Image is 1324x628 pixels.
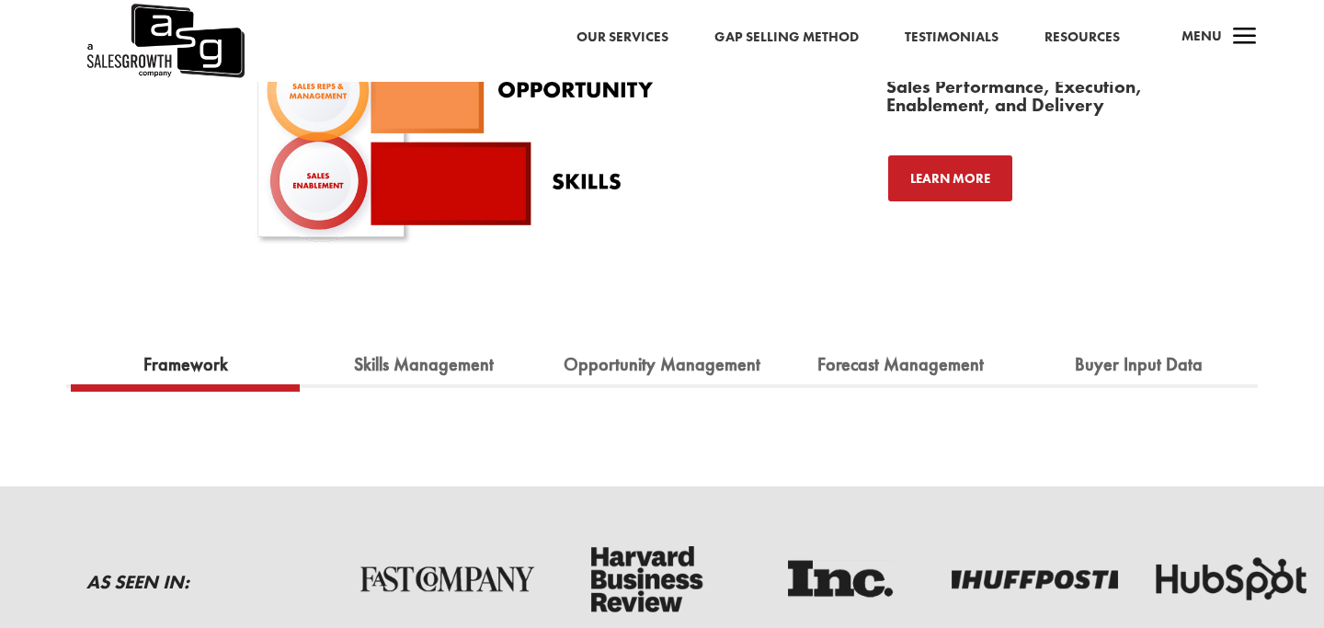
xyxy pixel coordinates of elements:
a: Buyer Input Data [1061,345,1216,385]
a: Forecast Management [804,345,998,385]
a: Learn More [886,154,1014,203]
img: Hubspot-logo-dark [1142,543,1319,614]
a: Opportunity Management [550,345,774,385]
a: Our Services [576,26,668,50]
a: Testimonials [905,26,999,50]
img: Fast-Company-logo-dark [359,543,536,614]
img: Inc-logo-dark [750,543,928,614]
img: Huff-Post-logo-dark [946,543,1124,614]
a: Resources [1044,26,1120,50]
a: Gap Selling Method [714,26,859,50]
span: Menu [1181,27,1222,45]
img: Harvard-Business-Review-logo-dark [554,543,732,614]
h3: Sales Performance, Execution, Enablement, and Delivery [886,77,1214,123]
a: Framework [130,345,242,385]
span: a [1227,19,1263,56]
a: Skills Management [340,345,508,385]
